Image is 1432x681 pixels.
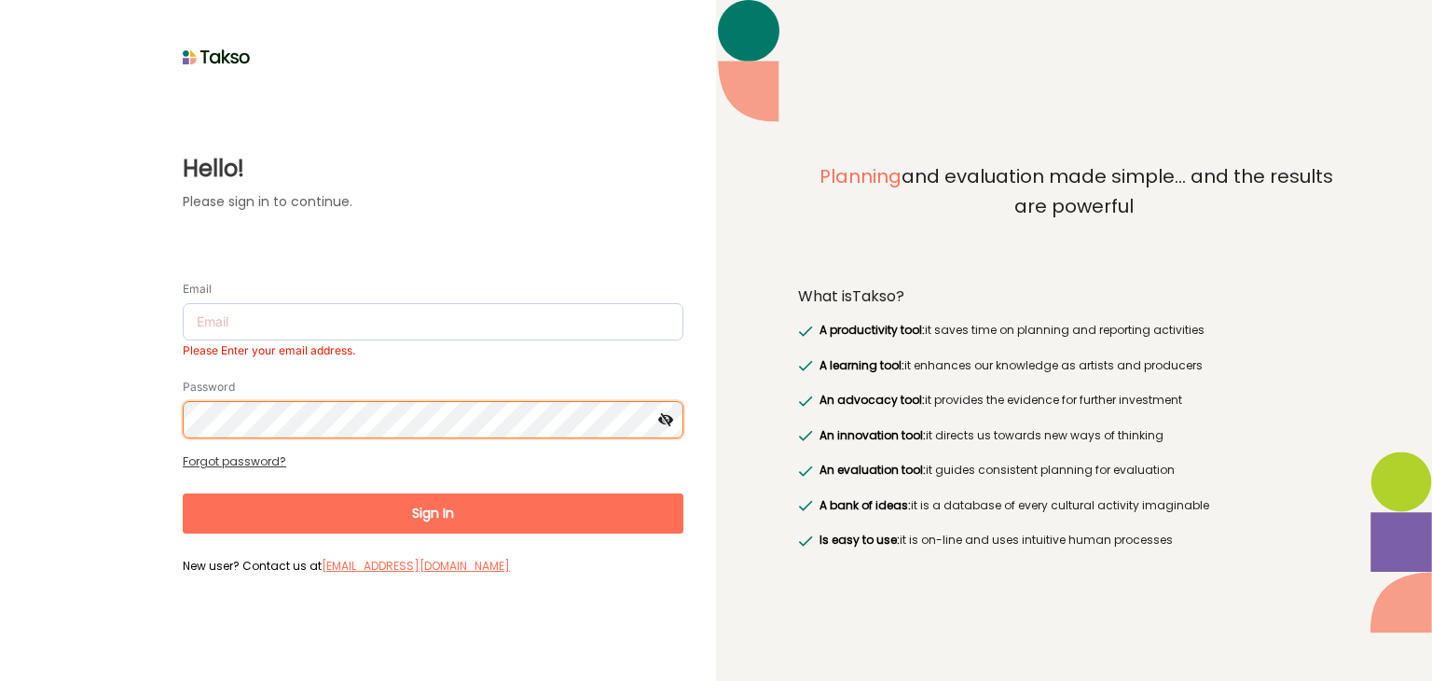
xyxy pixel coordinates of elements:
[798,500,813,511] img: greenRight
[816,461,1175,479] label: it guides consistent planning for evaluation
[816,321,1205,340] label: it saves time on planning and reporting activities
[819,497,911,513] span: A bank of ideas:
[183,493,683,534] button: Sign In
[183,453,286,469] a: Forgot password?
[852,285,904,307] span: Takso?
[819,462,926,478] span: An evaluation tool:
[816,391,1182,410] label: it provides the evidence for further investment
[819,163,902,189] span: Planning
[183,557,683,574] label: New user? Contact us at
[183,303,683,340] input: Email
[183,343,683,358] div: Please Enter your email address.
[798,360,813,371] img: greenRight
[798,430,813,441] img: greenRight
[183,43,251,71] img: taksoLoginLogo
[816,496,1209,515] label: it is a database of every cultural activity imaginable
[183,192,683,212] label: Please sign in to continue.
[819,532,900,548] span: Is easy to use:
[183,152,683,186] label: Hello!
[183,282,212,297] label: Email
[819,357,904,373] span: A learning tool:
[798,326,813,337] img: greenRight
[816,426,1163,445] label: it directs us towards new ways of thinking
[819,392,925,408] span: An advocacy tool:
[798,466,813,477] img: greenRight
[183,380,235,395] label: Password
[798,287,904,306] label: What is
[816,356,1203,375] label: it enhances our knowledge as artists and producers
[322,557,510,576] label: [EMAIL_ADDRESS][DOMAIN_NAME]
[798,162,1351,263] label: and evaluation made simple... and the results are powerful
[819,322,925,338] span: A productivity tool:
[816,531,1173,549] label: it is on-line and uses intuitive human processes
[798,535,813,547] img: greenRight
[322,558,510,574] a: [EMAIL_ADDRESS][DOMAIN_NAME]
[819,427,926,443] span: An innovation tool:
[798,396,813,407] img: greenRight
